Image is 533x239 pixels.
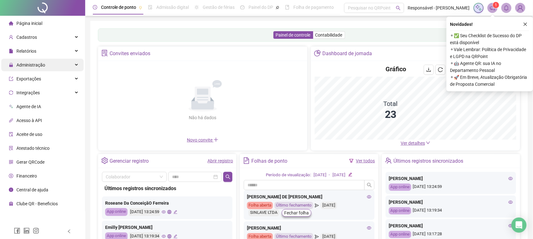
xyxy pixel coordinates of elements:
span: Gerar QRCode [16,160,45,165]
div: Período de visualização: [266,172,311,178]
span: Aceite de uso [16,132,42,137]
span: user-add [9,35,13,39]
span: bell [504,5,509,11]
span: export [9,77,13,81]
div: [DATE] [314,172,326,178]
span: eye [162,210,166,214]
div: [DATE] 13:19:34 [389,207,513,214]
span: Responsável - [PERSON_NAME] [408,4,470,11]
span: Atestado técnico [16,146,50,151]
div: Último fechamento [274,202,313,209]
span: facebook [14,228,20,234]
span: edit [173,210,177,214]
div: [PERSON_NAME] DE [PERSON_NAME] [247,193,371,200]
span: Página inicial [16,21,42,26]
span: file-done [148,5,153,9]
div: Open Intercom Messenger [512,218,527,233]
span: search [225,174,231,179]
span: ⚬ ✅ Seu Checklist de Sucesso do DP está disponível [450,32,529,46]
span: pie-chart [314,50,321,56]
div: [DATE] 13:24:59 [389,184,513,191]
span: pushpin [139,6,142,9]
span: Integrações [16,90,40,95]
span: Gestão de férias [203,5,235,10]
div: SINLAVE LTDA [249,209,279,216]
span: eye [367,195,371,199]
span: ⚬ 🚀 Em Breve, Atualização Obrigatória de Proposta Comercial [450,74,529,88]
span: Painel do DP [249,5,273,10]
span: instagram [33,228,39,234]
div: [PERSON_NAME] [247,224,371,231]
span: clock-circle [93,5,97,9]
span: ⚬ Vale Lembrar: Política de Privacidade e LGPD na QRPoint [450,46,529,60]
div: Emilly [PERSON_NAME] [105,224,229,231]
span: eye [367,226,371,230]
img: 36590 [516,3,525,13]
span: Controle de ponto [101,5,136,10]
span: file-text [243,157,250,164]
div: [PERSON_NAME] [389,222,513,229]
span: notification [490,5,495,11]
span: setting [101,157,108,164]
div: Folha aberta [247,202,273,209]
span: filter [349,159,354,163]
span: info-circle [9,188,13,192]
span: eye [509,176,513,181]
a: Ver detalhes down [401,141,430,146]
span: gift [9,201,13,206]
span: Fechar folha [284,209,309,216]
span: search [367,183,372,188]
span: reload [438,67,443,72]
div: App online [389,231,411,238]
span: dollar [9,174,13,178]
span: close [523,22,528,26]
span: left [67,229,71,234]
span: send [315,202,319,209]
span: solution [9,146,13,150]
span: team [385,157,392,164]
h4: Gráfico [386,65,406,73]
span: linkedin [23,228,30,234]
span: eye [162,234,166,238]
span: api [9,118,13,123]
a: Ver todos [356,158,375,163]
div: Dashboard de jornada [322,48,372,59]
span: book [285,5,290,9]
div: Últimos registros sincronizados [105,184,230,192]
span: Novo convite [187,137,219,143]
span: search [396,6,401,10]
span: pushpin [276,6,279,9]
span: Acesso à API [16,118,42,123]
div: App online [389,184,411,191]
span: Exportações [16,76,41,81]
span: solution [101,50,108,56]
span: global [167,210,171,214]
span: Financeiro [16,173,37,178]
span: sun [195,5,199,9]
div: App online [389,207,411,214]
div: - [329,172,330,178]
span: Central de ajuda [16,187,48,192]
div: Convites enviados [110,48,150,59]
div: Últimos registros sincronizados [393,156,464,166]
span: Relatórios [16,49,36,54]
span: dashboard [240,5,245,9]
span: Folha de pagamento [293,5,334,10]
div: [DATE] [321,202,337,209]
span: Administração [16,62,45,67]
div: Folhas de ponto [252,156,288,166]
div: [PERSON_NAME] [389,175,513,182]
sup: 1 [493,2,499,8]
span: Novidades ! [450,21,473,28]
span: Painel de controle [276,32,311,38]
div: Roseane Da ConceiçãO Ferreira [105,200,229,207]
span: down [426,141,430,145]
div: [DATE] [333,172,346,178]
span: download [426,67,431,72]
span: eye [509,224,513,228]
span: ⚬ 🤖 Agente QR: sua IA no Departamento Pessoal [450,60,529,74]
span: Agente de IA [16,104,41,109]
span: file [9,49,13,53]
div: [DATE] 13:17:28 [389,231,513,238]
div: [DATE] 13:24:59 [129,208,160,216]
